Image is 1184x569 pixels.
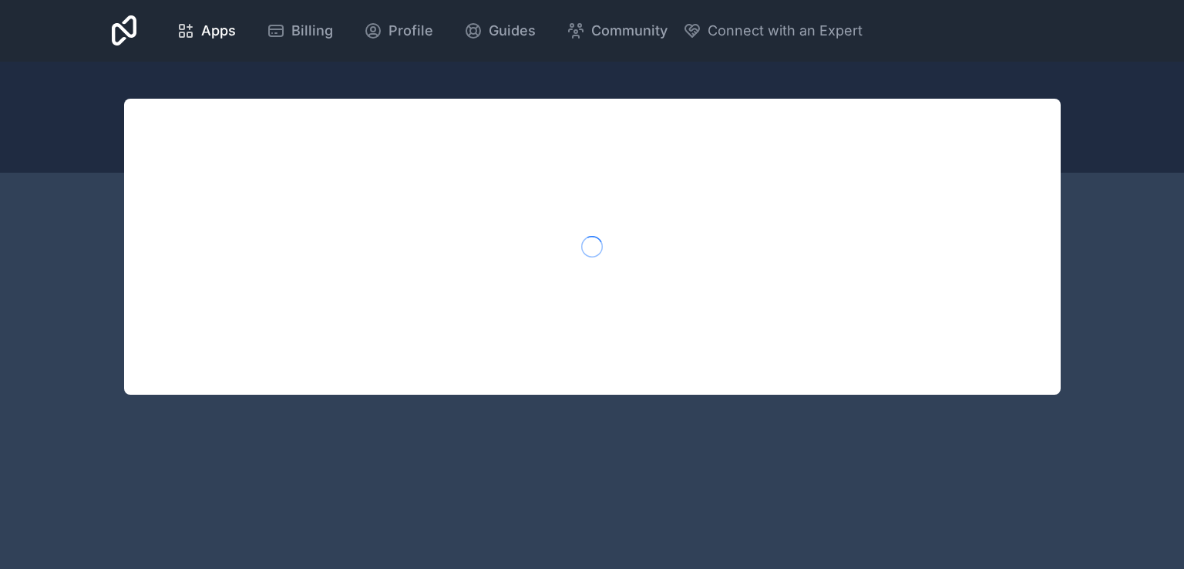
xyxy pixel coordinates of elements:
[683,20,863,42] button: Connect with an Expert
[554,14,680,48] a: Community
[254,14,345,48] a: Billing
[351,14,446,48] a: Profile
[201,20,236,42] span: Apps
[164,14,248,48] a: Apps
[291,20,333,42] span: Billing
[452,14,548,48] a: Guides
[708,20,863,42] span: Connect with an Expert
[591,20,668,42] span: Community
[388,20,433,42] span: Profile
[489,20,536,42] span: Guides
